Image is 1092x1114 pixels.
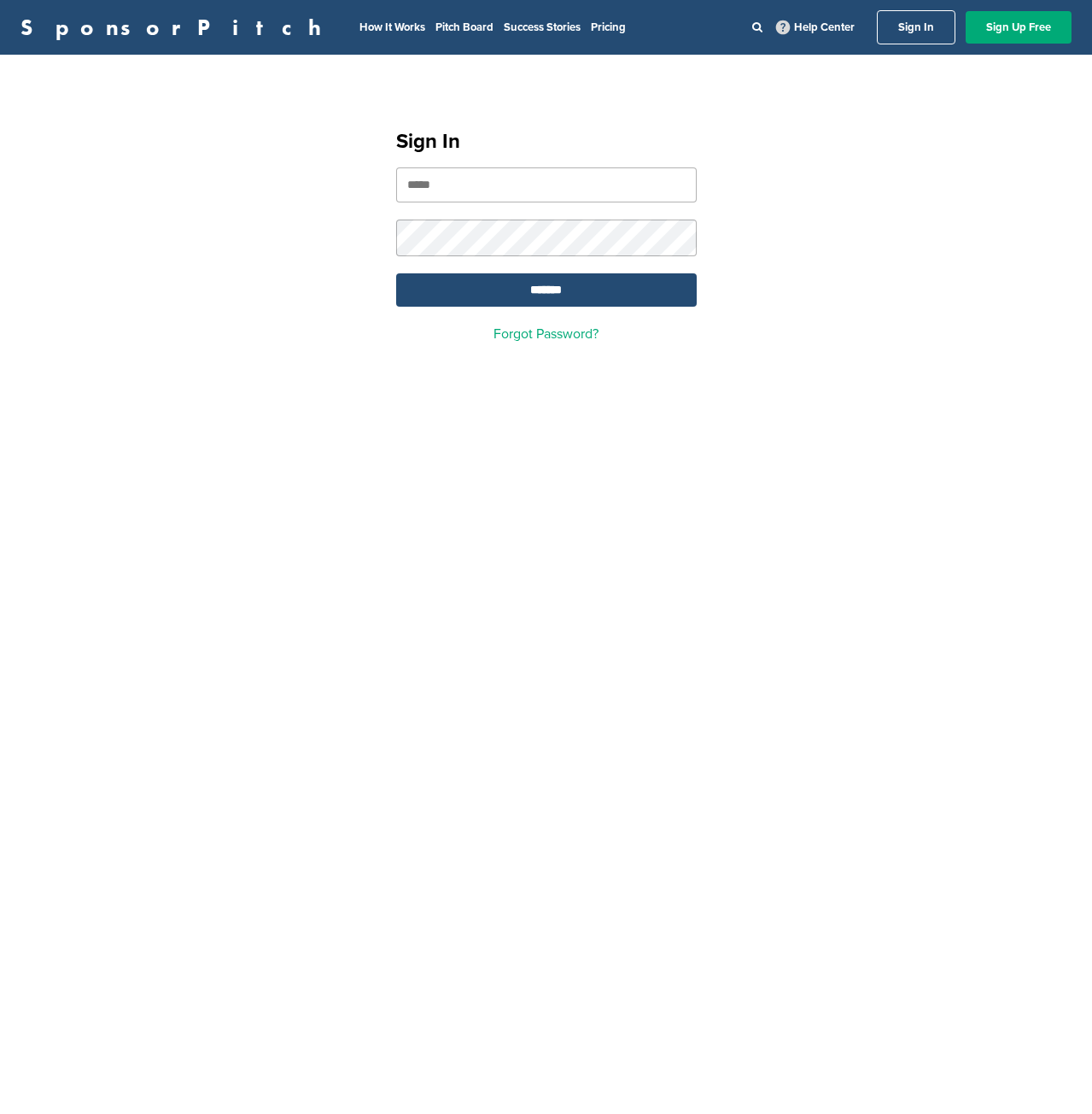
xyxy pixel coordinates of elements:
a: Forgot Password? [493,325,599,343]
a: Help Center [773,17,858,38]
a: Pricing [591,21,626,34]
a: How It Works [359,21,425,34]
a: Pitch Board [435,21,493,34]
a: Success Stories [504,21,581,34]
a: SponsorPitch [20,16,332,38]
a: Sign Up Free [966,11,1072,44]
h1: Sign In [396,126,697,157]
a: Sign In [877,10,955,44]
